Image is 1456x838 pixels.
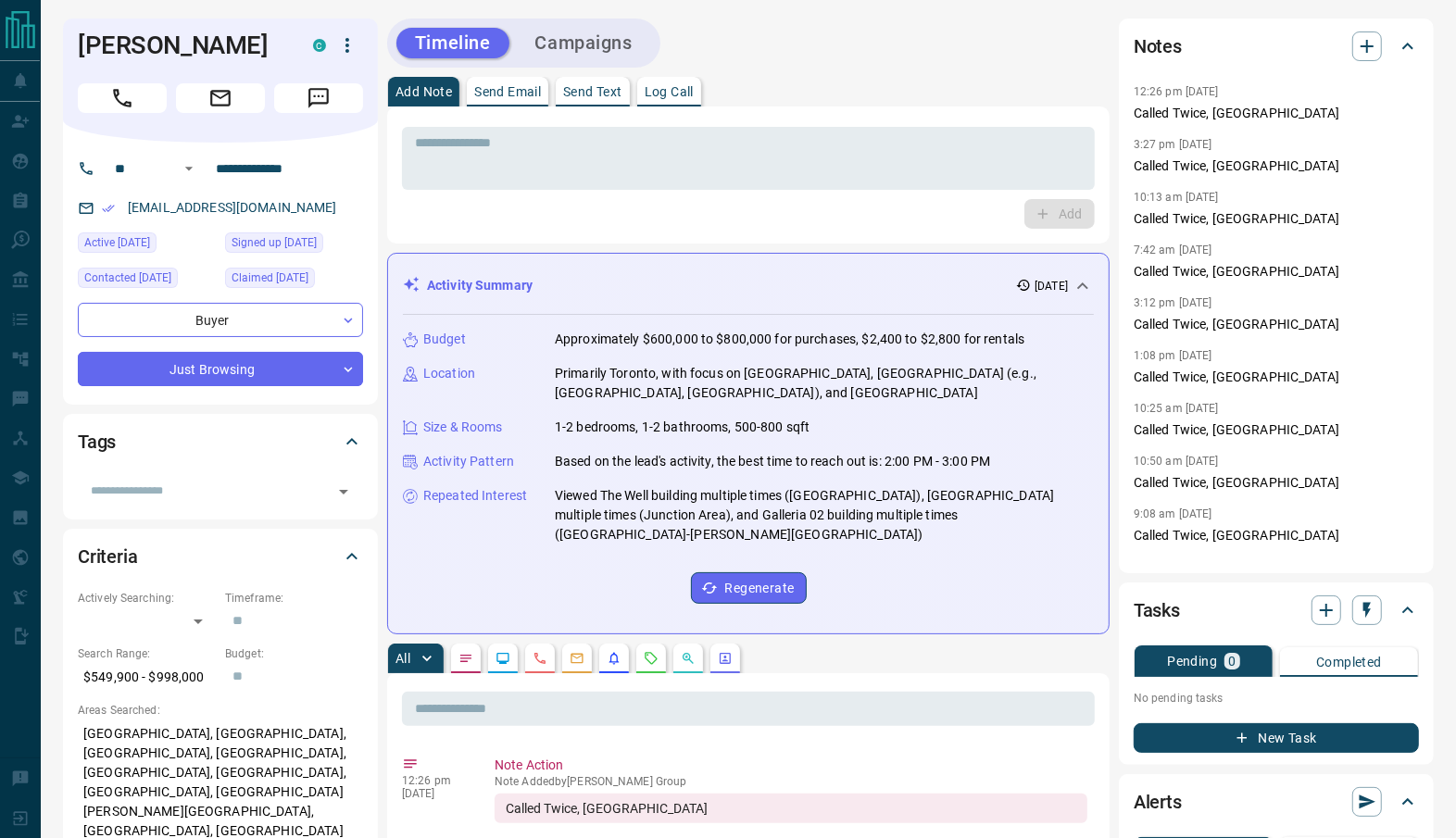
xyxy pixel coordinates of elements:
[78,542,138,571] h2: Criteria
[128,200,337,215] a: [EMAIL_ADDRESS][DOMAIN_NAME]
[644,651,659,666] svg: Requests
[517,28,651,58] button: Campaigns
[313,39,326,52] div: condos.ca
[1134,723,1419,753] button: New Task
[570,651,584,666] svg: Emails
[395,85,452,98] p: Add Note
[178,157,200,180] button: Open
[78,232,216,258] div: Wed Aug 20 2025
[427,276,533,295] p: Activity Summary
[1134,595,1180,625] h2: Tasks
[331,479,357,505] button: Open
[225,232,363,258] div: Mon May 19 2025
[681,651,696,666] svg: Opportunities
[1134,420,1419,440] p: Called Twice, [GEOGRAPHIC_DATA]
[1134,104,1419,123] p: Called Twice, [GEOGRAPHIC_DATA]
[402,774,467,787] p: 12:26 pm
[1134,588,1419,632] div: Tasks
[102,202,115,215] svg: Email Verified
[78,645,216,662] p: Search Range:
[1134,85,1219,98] p: 12:26 pm [DATE]
[1134,24,1419,69] div: Notes
[232,269,308,287] span: Claimed [DATE]
[1134,780,1419,824] div: Alerts
[176,83,265,113] span: Email
[78,303,363,337] div: Buyer
[232,233,317,252] span: Signed up [DATE]
[458,651,473,666] svg: Notes
[1228,655,1236,668] p: 0
[1134,684,1419,712] p: No pending tasks
[533,651,547,666] svg: Calls
[78,31,285,60] h1: [PERSON_NAME]
[423,418,503,437] p: Size & Rooms
[555,364,1094,403] p: Primarily Toronto, with focus on [GEOGRAPHIC_DATA], [GEOGRAPHIC_DATA] (e.g., [GEOGRAPHIC_DATA], [...
[1134,473,1419,493] p: Called Twice, [GEOGRAPHIC_DATA]
[84,233,150,252] span: Active [DATE]
[1316,656,1382,669] p: Completed
[563,85,622,98] p: Send Text
[474,85,541,98] p: Send Email
[1134,402,1219,415] p: 10:25 am [DATE]
[555,330,1024,349] p: Approximately $600,000 to $800,000 for purchases, $2,400 to $2,800 for rentals
[1134,315,1419,334] p: Called Twice, [GEOGRAPHIC_DATA]
[1134,787,1182,817] h2: Alerts
[1134,349,1212,362] p: 1:08 pm [DATE]
[225,590,363,607] p: Timeframe:
[1134,262,1419,281] p: Called Twice, [GEOGRAPHIC_DATA]
[274,83,363,113] span: Message
[1035,278,1068,294] p: [DATE]
[1134,191,1219,204] p: 10:13 am [DATE]
[1167,655,1217,668] p: Pending
[78,427,116,457] h2: Tags
[78,534,363,579] div: Criteria
[691,572,807,604] button: Regenerate
[402,787,467,800] p: [DATE]
[1134,156,1419,176] p: Called Twice, [GEOGRAPHIC_DATA]
[496,651,510,666] svg: Lead Browsing Activity
[84,269,171,287] span: Contacted [DATE]
[1134,455,1219,468] p: 10:50 am [DATE]
[78,268,216,294] div: Tue May 20 2025
[423,330,466,349] p: Budget
[225,268,363,294] div: Tue May 20 2025
[1134,526,1419,545] p: Called Twice, [GEOGRAPHIC_DATA]
[1134,368,1419,387] p: Called Twice, [GEOGRAPHIC_DATA]
[423,452,514,471] p: Activity Pattern
[1134,244,1212,256] p: 7:42 am [DATE]
[555,452,990,471] p: Based on the lead's activity, the best time to reach out is: 2:00 PM - 3:00 PM
[1134,296,1212,309] p: 3:12 pm [DATE]
[396,28,509,58] button: Timeline
[78,83,167,113] span: Call
[1134,31,1182,61] h2: Notes
[718,651,733,666] svg: Agent Actions
[1134,138,1212,151] p: 3:27 pm [DATE]
[403,269,1094,303] div: Activity Summary[DATE]
[495,756,1087,775] p: Note Action
[495,794,1087,823] div: Called Twice, [GEOGRAPHIC_DATA]
[1134,209,1419,229] p: Called Twice, [GEOGRAPHIC_DATA]
[395,652,410,665] p: All
[645,85,694,98] p: Log Call
[78,419,363,464] div: Tags
[607,651,621,666] svg: Listing Alerts
[225,645,363,662] p: Budget:
[423,364,475,383] p: Location
[1134,560,1212,573] p: 3:06 pm [DATE]
[495,775,1087,788] p: Note Added by [PERSON_NAME] Group
[78,662,216,693] p: $549,900 - $998,000
[1134,507,1212,520] p: 9:08 am [DATE]
[78,702,363,719] p: Areas Searched:
[78,352,363,386] div: Just Browsing
[423,486,527,506] p: Repeated Interest
[78,590,216,607] p: Actively Searching:
[555,486,1094,544] p: Viewed The Well building multiple times ([GEOGRAPHIC_DATA]), [GEOGRAPHIC_DATA] multiple times (Ju...
[555,418,810,437] p: 1-2 bedrooms, 1-2 bathrooms, 500-800 sqft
